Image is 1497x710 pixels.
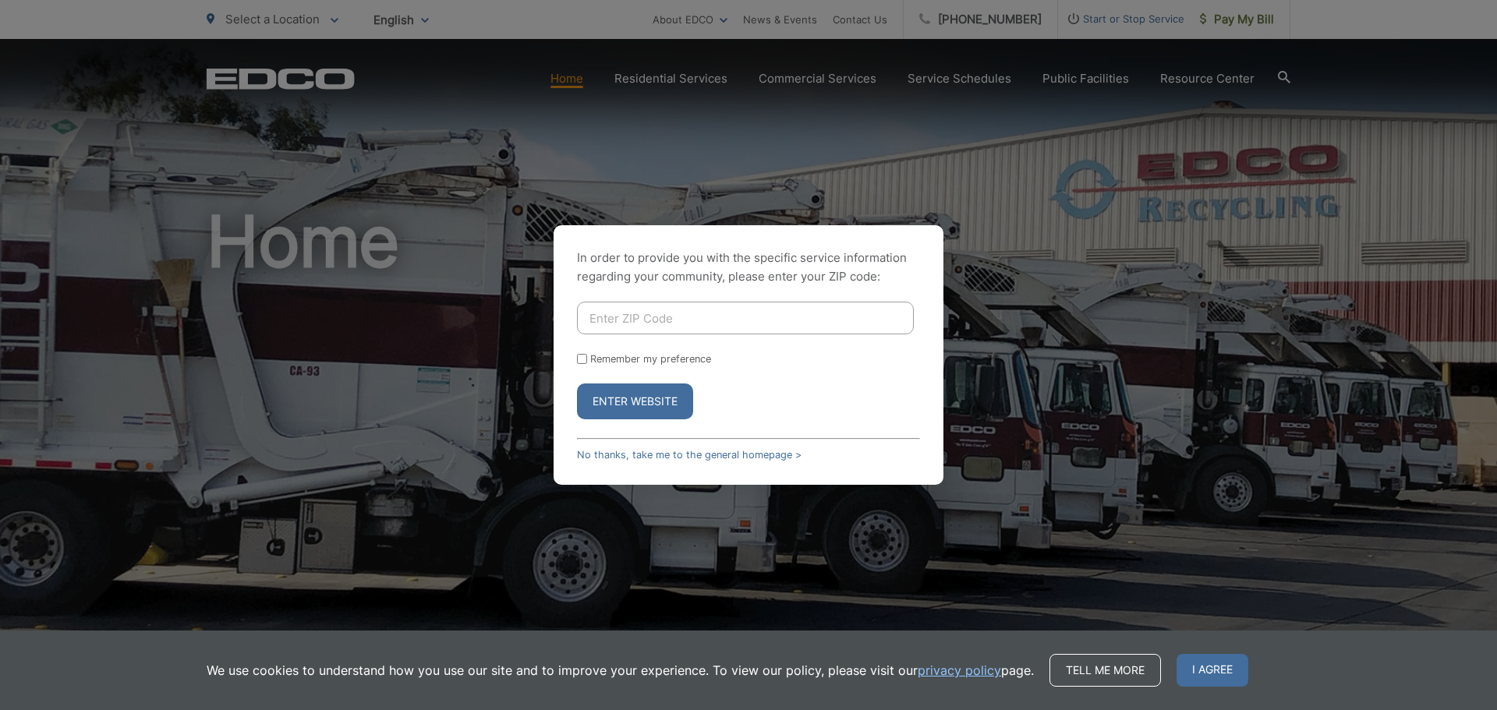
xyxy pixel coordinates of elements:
[1049,654,1161,687] a: Tell me more
[577,383,693,419] button: Enter Website
[207,661,1034,680] p: We use cookies to understand how you use our site and to improve your experience. To view our pol...
[577,302,914,334] input: Enter ZIP Code
[918,661,1001,680] a: privacy policy
[577,249,920,286] p: In order to provide you with the specific service information regarding your community, please en...
[577,449,802,461] a: No thanks, take me to the general homepage >
[1177,654,1248,687] span: I agree
[590,353,711,365] label: Remember my preference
